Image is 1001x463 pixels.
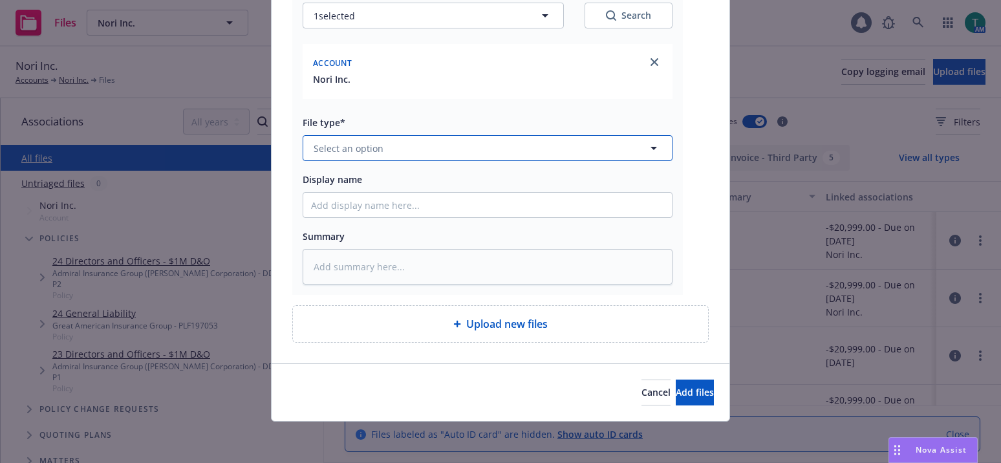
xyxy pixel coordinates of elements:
button: Cancel [641,380,671,405]
a: close [647,54,662,70]
span: 1 selected [314,9,355,23]
div: Drag to move [889,438,905,462]
button: Nori Inc. [313,72,350,86]
span: Select an option [314,142,383,155]
span: File type* [303,116,345,129]
div: Upload new files [292,305,709,343]
div: Search [606,9,651,22]
span: Summary [303,230,345,242]
span: Nova Assist [916,444,967,455]
span: Cancel [641,386,671,398]
button: SearchSearch [585,3,673,28]
button: Add files [676,380,714,405]
input: Add display name here... [303,193,672,217]
button: Select an option [303,135,673,161]
span: Account [313,58,352,69]
svg: Search [606,10,616,21]
span: Add files [676,386,714,398]
span: Upload new files [466,316,548,332]
button: Nova Assist [888,437,978,463]
span: Display name [303,173,362,186]
button: 1selected [303,3,564,28]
